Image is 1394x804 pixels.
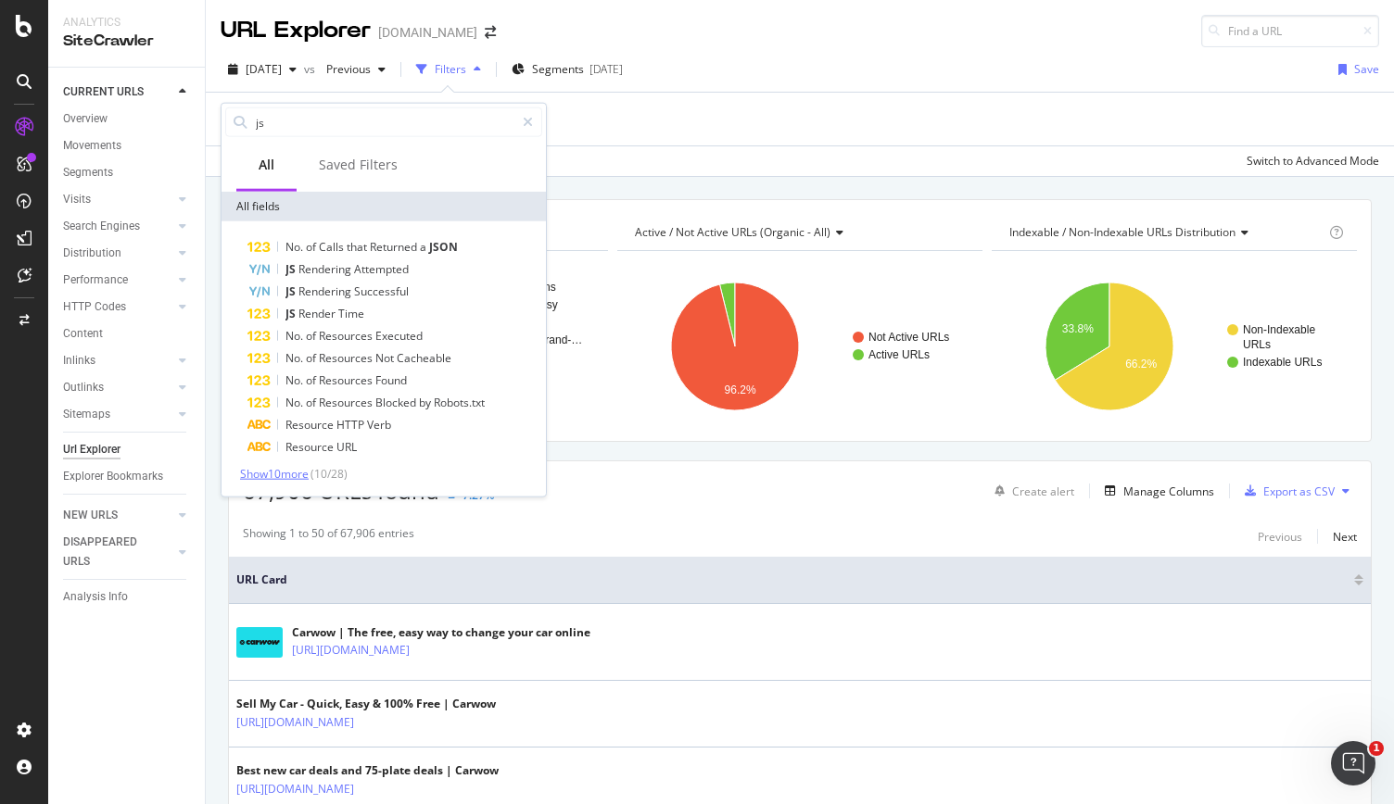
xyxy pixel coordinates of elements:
[63,163,113,182] div: Segments
[868,348,930,361] text: Active URLs
[987,476,1074,506] button: Create alert
[631,218,966,247] h4: Active / Not Active URLs
[222,192,546,221] div: All fields
[532,61,584,77] span: Segments
[63,440,120,459] div: Url Explorer
[236,627,283,658] img: main image
[63,467,163,486] div: Explorer Bookmarks
[63,270,173,290] a: Performance
[63,82,144,102] div: CURRENT URLS
[63,467,192,486] a: Explorer Bookmarks
[370,239,420,255] span: Returned
[285,283,298,299] span: JS
[63,217,140,236] div: Search Engines
[63,82,173,102] a: CURRENT URLS
[63,270,128,290] div: Performance
[63,378,104,397] div: Outlinks
[1263,484,1335,499] div: Export as CSV
[375,395,419,410] span: Blocked
[420,239,429,255] span: a
[868,331,949,344] text: Not Active URLs
[236,572,1350,588] span: URL Card
[63,109,192,129] a: Overview
[63,31,190,52] div: SiteCrawler
[246,61,282,77] span: 2025 Sep. 12th
[419,395,434,410] span: by
[298,261,354,277] span: Rendering
[1258,525,1302,547] button: Previous
[354,283,409,299] span: Successful
[285,328,306,344] span: No.
[63,506,173,525] a: NEW URLS
[298,306,338,321] span: Render
[310,466,348,482] span: ( 10 / 28 )
[725,383,756,396] text: 96.2%
[1239,146,1379,176] button: Switch to Advanced Mode
[617,266,978,427] svg: A chart.
[63,587,128,607] div: Analysis Info
[63,109,108,129] div: Overview
[1201,15,1379,47] input: Find a URL
[63,190,91,209] div: Visits
[1006,218,1325,247] h4: Indexable / Non-Indexable URLs Distribution
[1331,741,1375,785] iframe: Intercom live chat
[243,525,414,547] div: Showing 1 to 50 of 67,906 entries
[375,372,407,388] span: Found
[435,61,466,77] div: Filters
[63,244,121,263] div: Distribution
[298,283,354,299] span: Rendering
[63,506,118,525] div: NEW URLS
[635,224,830,240] span: Active / Not Active URLs (organic - all)
[292,641,410,660] a: [URL][DOMAIN_NAME]
[63,190,173,209] a: Visits
[63,136,121,156] div: Movements
[63,15,190,31] div: Analytics
[285,417,336,433] span: Resource
[63,297,173,317] a: HTTP Codes
[319,55,393,84] button: Previous
[1369,741,1384,756] span: 1
[319,350,375,366] span: Resources
[1237,476,1335,506] button: Export as CSV
[63,244,173,263] a: Distribution
[63,533,157,572] div: DISAPPEARED URLS
[63,533,173,572] a: DISAPPEARED URLS
[319,372,375,388] span: Resources
[63,324,103,344] div: Content
[504,55,630,84] button: Segments[DATE]
[292,624,590,641] div: Carwow | The free, easy way to change your car online
[1243,338,1271,351] text: URLs
[992,266,1352,427] svg: A chart.
[485,26,496,39] div: arrow-right-arrow-left
[63,351,95,371] div: Inlinks
[1125,358,1157,371] text: 66.2%
[221,55,304,84] button: [DATE]
[375,350,397,366] span: Not
[304,61,319,77] span: vs
[1354,61,1379,77] div: Save
[221,15,371,46] div: URL Explorer
[285,350,306,366] span: No.
[306,395,319,410] span: of
[63,378,173,397] a: Outlinks
[378,23,477,42] div: [DOMAIN_NAME]
[319,156,398,174] div: Saved Filters
[63,324,192,344] a: Content
[306,350,319,366] span: of
[259,156,274,174] div: All
[236,713,354,732] a: [URL][DOMAIN_NAME]
[319,395,375,410] span: Resources
[1123,484,1214,499] div: Manage Columns
[589,61,623,77] div: [DATE]
[236,762,499,779] div: Best new car deals and 75-plate deals | Carwow
[319,239,347,255] span: Calls
[63,405,110,424] div: Sitemaps
[409,55,488,84] button: Filters
[354,261,409,277] span: Attempted
[63,440,192,459] a: Url Explorer
[1243,323,1315,336] text: Non-Indexable
[306,372,319,388] span: of
[1009,224,1236,240] span: Indexable / Non-Indexable URLs distribution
